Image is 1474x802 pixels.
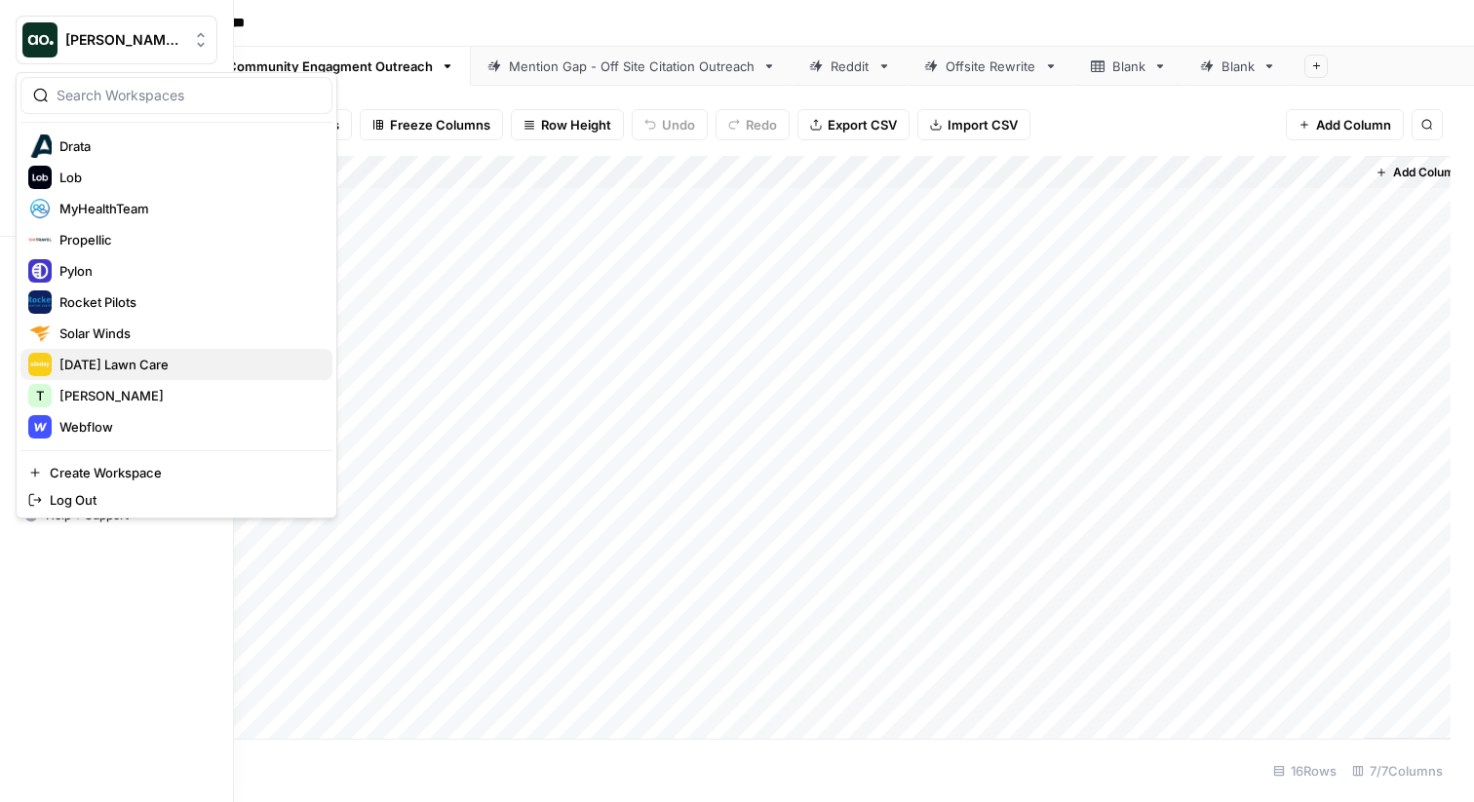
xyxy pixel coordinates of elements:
[471,47,793,86] a: Mention Gap - Off Site Citation Outreach
[1183,47,1293,86] a: Blank
[1112,57,1145,76] div: Blank
[59,292,317,312] span: Rocket Pilots
[59,136,317,156] span: Drata
[59,261,317,281] span: Pylon
[50,463,317,482] span: Create Workspace
[1074,47,1183,86] a: Blank
[137,57,433,76] div: Mention Gap - Community Engagment Outreach
[797,109,910,140] button: Export CSV
[36,386,44,405] span: T
[1265,755,1344,786] div: 16 Rows
[28,322,52,345] img: Solar Winds Logo
[16,16,217,64] button: Workspace: Dillon Test
[509,57,755,76] div: Mention Gap - Off Site Citation Outreach
[99,47,471,86] a: Mention Gap - Community Engagment Outreach
[22,22,58,57] img: Dillon Test Logo
[59,355,317,374] span: [DATE] Lawn Care
[908,47,1074,86] a: Offsite Rewrite
[511,109,624,140] button: Row Height
[28,290,52,314] img: Rocket Pilots Logo
[1286,109,1404,140] button: Add Column
[390,115,490,134] span: Freeze Columns
[28,166,52,189] img: Lob Logo
[59,168,317,187] span: Lob
[662,115,695,134] span: Undo
[28,134,52,158] img: Drata Logo
[917,109,1030,140] button: Import CSV
[28,415,52,439] img: Webflow Logo
[1393,164,1461,181] span: Add Column
[50,490,317,510] span: Log Out
[59,199,317,218] span: MyHealthTeam
[632,109,708,140] button: Undo
[1316,115,1391,134] span: Add Column
[360,109,503,140] button: Freeze Columns
[946,57,1036,76] div: Offsite Rewrite
[831,57,870,76] div: Reddit
[57,86,320,105] input: Search Workspaces
[59,230,317,249] span: Propellic
[28,197,52,220] img: MyHealthTeam Logo
[948,115,1018,134] span: Import CSV
[1222,57,1255,76] div: Blank
[541,115,611,134] span: Row Height
[1368,160,1469,185] button: Add Column
[746,115,777,134] span: Redo
[59,417,317,437] span: Webflow
[59,324,317,343] span: Solar Winds
[28,228,52,251] img: Propellic Logo
[793,47,908,86] a: Reddit
[20,459,332,486] a: Create Workspace
[1344,755,1451,786] div: 7/7 Columns
[28,259,52,283] img: Pylon Logo
[20,486,332,514] a: Log Out
[65,30,183,50] span: [PERSON_NAME] Test
[28,353,52,376] img: Sunday Lawn Care Logo
[716,109,790,140] button: Redo
[828,115,897,134] span: Export CSV
[16,72,337,518] div: Workspace: Dillon Test
[59,386,317,405] span: [PERSON_NAME]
